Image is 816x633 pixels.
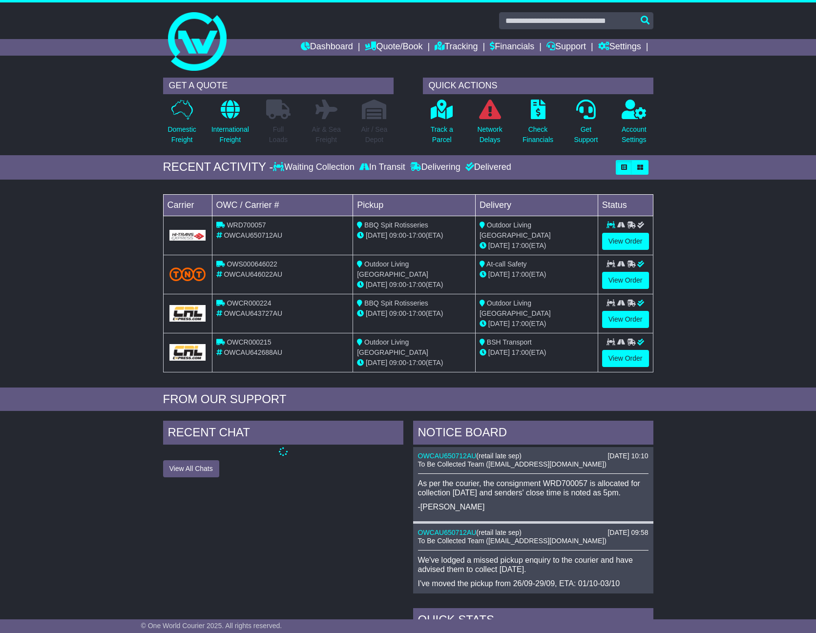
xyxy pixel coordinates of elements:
[488,270,510,278] span: [DATE]
[364,221,428,229] span: BBQ Spit Rotisseries
[418,579,649,588] p: I've moved the pickup from 26/09-29/09, ETA: 01/10-03/10
[621,99,647,150] a: AccountSettings
[413,421,653,447] div: NOTICE BOARD
[224,270,282,278] span: OWCAU646022AU
[574,124,598,145] p: Get Support
[389,309,406,317] span: 09:00
[389,281,406,288] span: 09:00
[357,308,471,319] div: - (ETA)
[357,338,428,356] span: Outdoor Living [GEOGRAPHIC_DATA]
[366,309,387,317] span: [DATE]
[512,242,529,249] span: 17:00
[211,99,250,150] a: InternationalFreight
[357,260,428,278] span: Outdoor Living [GEOGRAPHIC_DATA]
[389,231,406,239] span: 09:00
[273,162,356,173] div: Waiting Collection
[366,231,387,239] span: [DATE]
[301,39,353,56] a: Dashboard
[607,452,648,460] div: [DATE] 10:10
[598,39,641,56] a: Settings
[622,124,647,145] p: Account Settings
[602,233,649,250] a: View Order
[488,320,510,327] span: [DATE]
[227,221,266,229] span: WRD700057
[408,162,463,173] div: Delivering
[312,124,341,145] p: Air & Sea Freight
[522,99,554,150] a: CheckFinancials
[141,622,282,630] span: © One World Courier 2025. All rights reserved.
[488,348,510,356] span: [DATE]
[477,124,502,145] p: Network Delays
[211,124,249,145] p: International Freight
[163,194,212,216] td: Carrier
[480,221,551,239] span: Outdoor Living [GEOGRAPHIC_DATA]
[409,231,426,239] span: 17:00
[512,348,529,356] span: 17:00
[475,194,598,216] td: Delivery
[357,162,408,173] div: In Transit
[357,230,471,241] div: - (ETA)
[480,269,594,280] div: (ETA)
[479,452,519,460] span: retail late sep
[418,593,649,603] p: -[PERSON_NAME]
[212,194,353,216] td: OWC / Carrier #
[163,460,219,477] button: View All Chats
[477,99,502,150] a: NetworkDelays
[490,39,534,56] a: Financials
[227,338,271,346] span: OWCR000215
[167,124,196,145] p: Domestic Freight
[409,359,426,367] span: 17:00
[163,392,653,407] div: FROM OUR SUPPORT
[573,99,598,150] a: GetSupport
[546,39,586,56] a: Support
[480,299,551,317] span: Outdoor Living [GEOGRAPHIC_DATA]
[266,124,291,145] p: Full Loads
[602,311,649,328] a: View Order
[169,305,206,322] img: GetCarrierServiceLogo
[431,124,453,145] p: Track a Parcel
[365,39,422,56] a: Quote/Book
[169,267,206,281] img: TNT_Domestic.png
[418,452,649,460] div: ( )
[409,309,426,317] span: 17:00
[463,162,511,173] div: Delivered
[409,281,426,288] span: 17:00
[224,348,282,356] span: OWCAU642688AU
[523,124,553,145] p: Check Financials
[169,344,206,361] img: GetCarrierServiceLogo
[227,299,271,307] span: OWCR000224
[224,231,282,239] span: OWCAU650712AU
[488,242,510,249] span: [DATE]
[486,260,526,268] span: At-call Safety
[357,358,471,368] div: - (ETA)
[418,502,649,511] p: -[PERSON_NAME]
[487,338,532,346] span: BSH Transport
[418,452,477,460] a: OWCAU650712AU
[512,270,529,278] span: 17:00
[361,124,388,145] p: Air / Sea Depot
[418,529,649,537] div: ( )
[167,99,196,150] a: DomesticFreight
[418,529,477,536] a: OWCAU650712AU
[430,99,454,150] a: Track aParcel
[163,160,273,174] div: RECENT ACTIVITY -
[418,479,649,497] p: As per the courier, the consignment WRD700057 is allocated for collection [DATE] and senders' clo...
[418,460,607,468] span: To Be Collected Team ([EMAIL_ADDRESS][DOMAIN_NAME])
[163,78,394,94] div: GET A QUOTE
[227,260,277,268] span: OWS000646022
[366,281,387,288] span: [DATE]
[418,555,649,574] p: We've lodged a missed pickup enquiry to the courier and have advised them to collect [DATE].
[479,529,519,536] span: retail late sep
[364,299,428,307] span: BBQ Spit Rotisseries
[435,39,478,56] a: Tracking
[423,78,653,94] div: QUICK ACTIONS
[163,421,403,447] div: RECENT CHAT
[418,537,607,545] span: To Be Collected Team ([EMAIL_ADDRESS][DOMAIN_NAME])
[366,359,387,367] span: [DATE]
[389,359,406,367] span: 09:00
[224,309,282,317] span: OWCAU643727AU
[357,280,471,290] div: - (ETA)
[480,319,594,329] div: (ETA)
[353,194,476,216] td: Pickup
[598,194,653,216] td: Status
